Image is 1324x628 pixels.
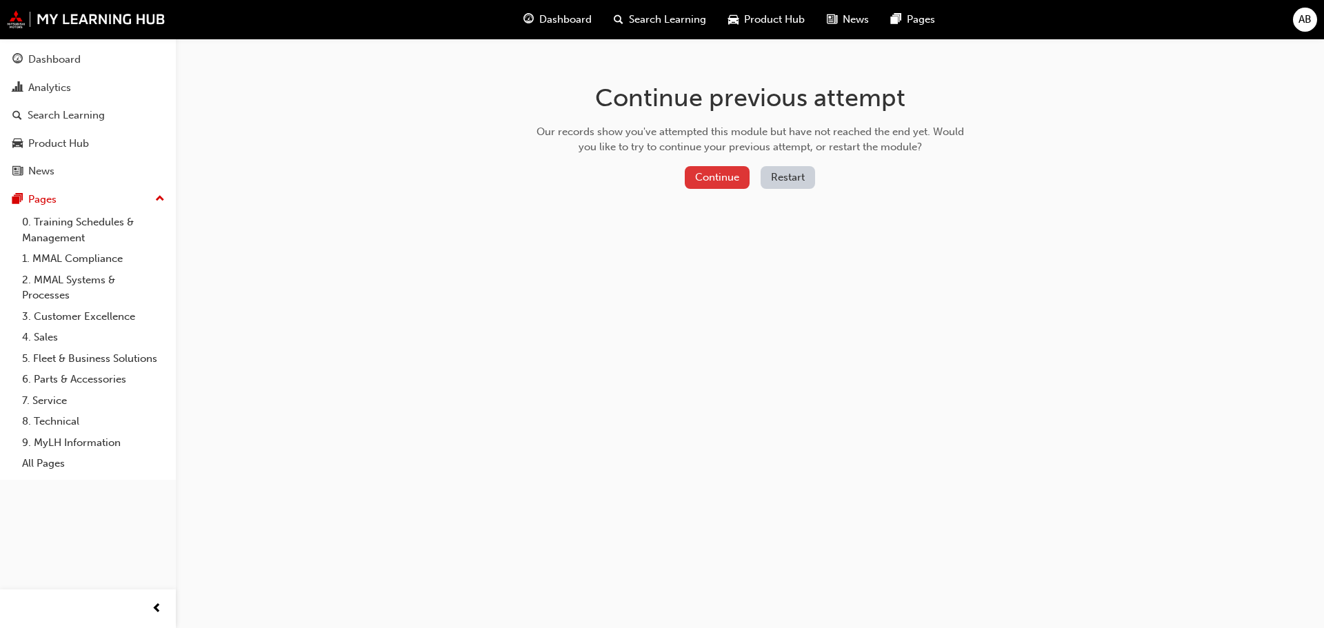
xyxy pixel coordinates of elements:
[816,6,880,34] a: news-iconNews
[6,187,170,212] button: Pages
[532,83,969,113] h1: Continue previous attempt
[744,12,805,28] span: Product Hub
[907,12,935,28] span: Pages
[17,369,170,390] a: 6. Parts & Accessories
[28,108,105,123] div: Search Learning
[12,165,23,178] span: news-icon
[17,327,170,348] a: 4. Sales
[717,6,816,34] a: car-iconProduct Hub
[17,411,170,432] a: 8. Technical
[539,12,592,28] span: Dashboard
[12,138,23,150] span: car-icon
[17,453,170,474] a: All Pages
[728,11,739,28] span: car-icon
[891,11,901,28] span: pages-icon
[6,47,170,72] a: Dashboard
[827,11,837,28] span: news-icon
[17,212,170,248] a: 0. Training Schedules & Management
[28,136,89,152] div: Product Hub
[12,82,23,94] span: chart-icon
[6,131,170,156] a: Product Hub
[603,6,717,34] a: search-iconSearch Learning
[1298,12,1312,28] span: AB
[7,10,165,28] img: mmal
[155,190,165,208] span: up-icon
[512,6,603,34] a: guage-iconDashboard
[12,194,23,206] span: pages-icon
[6,159,170,184] a: News
[614,11,623,28] span: search-icon
[28,163,54,179] div: News
[685,166,750,189] button: Continue
[523,11,534,28] span: guage-icon
[17,270,170,306] a: 2. MMAL Systems & Processes
[12,110,22,122] span: search-icon
[843,12,869,28] span: News
[880,6,946,34] a: pages-iconPages
[6,103,170,128] a: Search Learning
[532,124,969,155] div: Our records show you've attempted this module but have not reached the end yet. Would you like to...
[17,390,170,412] a: 7. Service
[28,192,57,207] div: Pages
[6,44,170,187] button: DashboardAnalyticsSearch LearningProduct HubNews
[12,54,23,66] span: guage-icon
[152,600,162,618] span: prev-icon
[17,306,170,327] a: 3. Customer Excellence
[17,432,170,454] a: 9. MyLH Information
[761,166,815,189] button: Restart
[6,75,170,101] a: Analytics
[17,248,170,270] a: 1. MMAL Compliance
[17,348,170,369] a: 5. Fleet & Business Solutions
[1293,8,1317,32] button: AB
[28,80,71,96] div: Analytics
[28,52,81,68] div: Dashboard
[629,12,706,28] span: Search Learning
